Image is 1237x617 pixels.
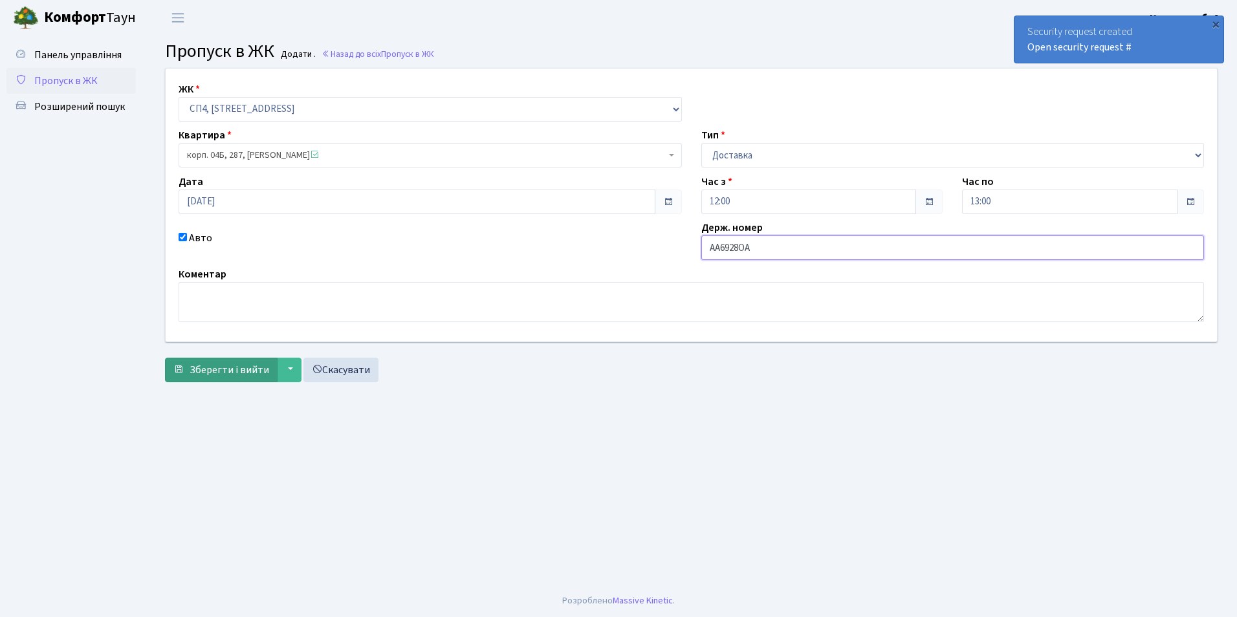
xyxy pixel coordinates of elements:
small: Додати . [278,49,316,60]
label: Час з [701,174,732,189]
button: Переключити навігацію [162,7,194,28]
span: Зберегти і вийти [190,363,269,377]
div: × [1209,17,1222,30]
span: Таун [44,7,136,29]
b: Консьєрж б. 4. [1150,11,1221,25]
a: Open security request # [1027,40,1132,54]
label: Держ. номер [701,220,763,235]
a: Пропуск в ЖК [6,68,136,94]
img: logo.png [13,5,39,31]
label: Квартира [179,127,232,143]
a: Скасувати [303,358,378,382]
div: Розроблено . [562,594,675,608]
span: корп. 04Б, 287, Сидоренко Микола Миколайович <span class='la la-check-square text-success'></span> [187,149,666,162]
label: Коментар [179,266,226,282]
span: Пропуск в ЖК [381,48,434,60]
a: Massive Kinetic [613,594,673,607]
b: Комфорт [44,7,106,28]
label: Авто [189,230,212,246]
div: Security request created [1014,16,1223,63]
button: Зберегти і вийти [165,358,278,382]
input: АА1234АА [701,235,1205,260]
a: Розширений пошук [6,94,136,120]
a: Назад до всіхПропуск в ЖК [322,48,434,60]
span: Панель управління [34,48,122,62]
span: Пропуск в ЖК [34,74,98,88]
label: ЖК [179,81,200,97]
label: Дата [179,174,203,189]
a: Консьєрж б. 4. [1150,10,1221,26]
span: корп. 04Б, 287, Сидоренко Микола Миколайович <span class='la la-check-square text-success'></span> [179,143,682,168]
span: Пропуск в ЖК [165,38,274,64]
span: Розширений пошук [34,100,125,114]
a: Панель управління [6,42,136,68]
label: Тип [701,127,725,143]
label: Час по [962,174,994,189]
